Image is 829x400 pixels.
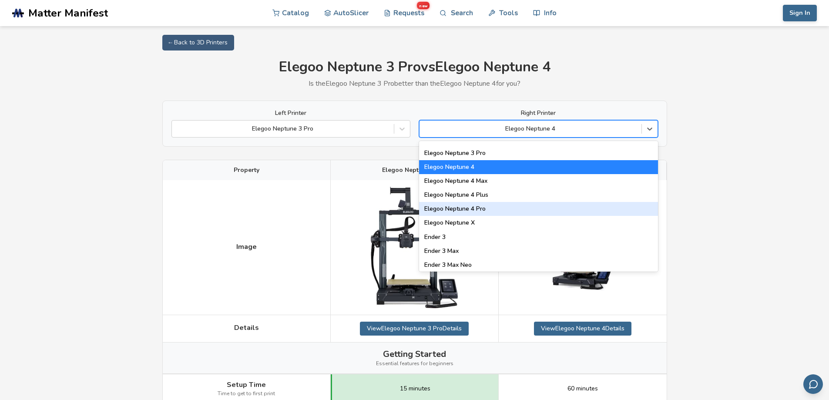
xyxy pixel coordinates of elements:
img: Elegoo Neptune 3 Pro [371,187,458,308]
span: Details [234,324,259,332]
span: Essential features for beginners [376,361,453,367]
span: new [417,2,430,9]
input: Elegoo Neptune 4Artillery Genius ProArtillery Sidewinder X3 PlusArtillery Sidewinder X3 ProArtill... [424,125,426,132]
button: Sign In [783,5,817,21]
a: ViewElegoo Neptune 4Details [534,322,631,336]
p: Is the Elegoo Neptune 3 Pro better than the Elegoo Neptune 4 for you? [162,80,667,87]
span: Time to get to first print [218,391,275,397]
span: Matter Manifest [28,7,108,19]
label: Left Printer [171,110,410,117]
label: Right Printer [419,110,658,117]
div: Ender 3 [419,230,658,244]
h1: Elegoo Neptune 3 Pro vs Elegoo Neptune 4 [162,59,667,75]
span: Setup Time [227,381,266,389]
span: 15 minutes [400,385,430,392]
div: Ender 3 Max [419,244,658,258]
input: Elegoo Neptune 3 Pro [176,125,178,132]
span: Getting Started [383,349,446,359]
span: Image [236,243,257,251]
span: Elegoo Neptune 3 Pro [382,167,447,174]
span: Property [234,167,259,174]
div: Elegoo Neptune 4 [419,160,658,174]
button: Send feedback via email [803,374,823,394]
div: Elegoo Neptune 4 Pro [419,202,658,216]
a: ViewElegoo Neptune 3 ProDetails [360,322,469,336]
a: ← Back to 3D Printers [162,35,234,50]
div: Elegoo Neptune 3 Pro [419,146,658,160]
div: Elegoo Neptune 4 Plus [419,188,658,202]
div: Ender 3 Max Neo [419,258,658,272]
span: 60 minutes [567,385,598,392]
div: Elegoo Neptune X [419,216,658,230]
div: Elegoo Neptune 4 Max [419,174,658,188]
